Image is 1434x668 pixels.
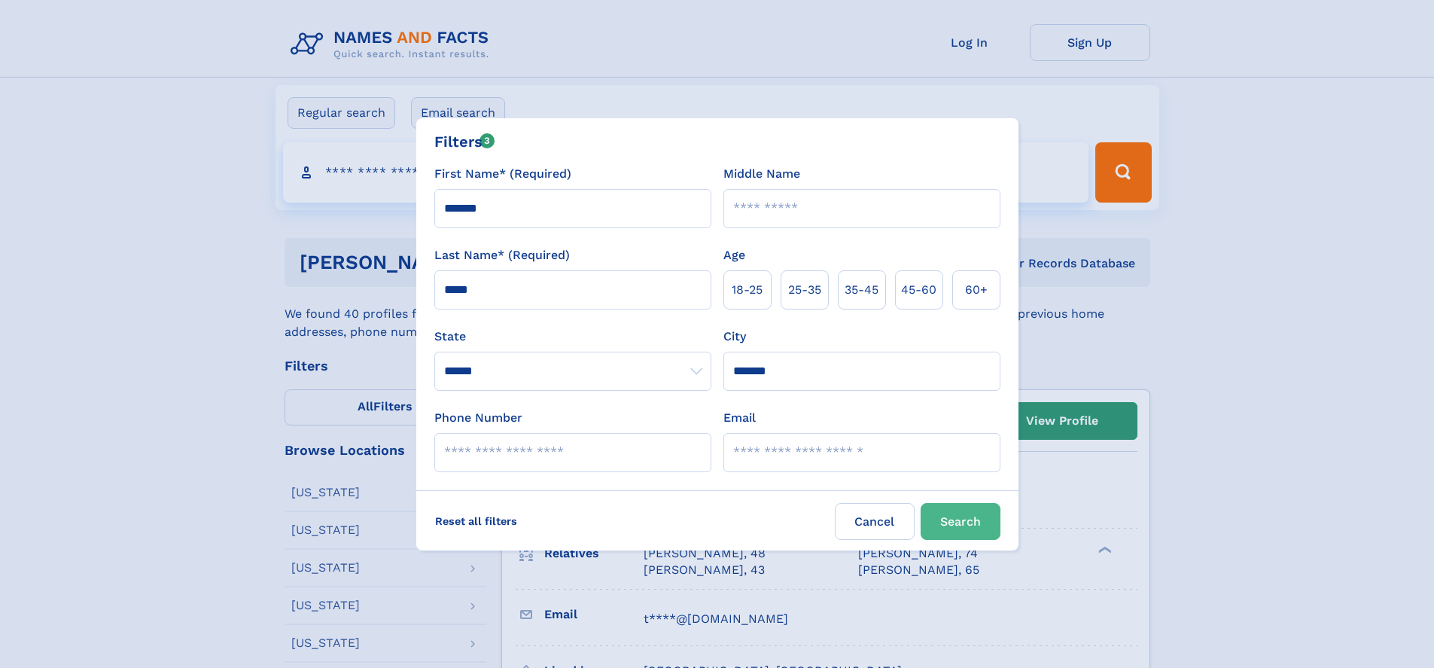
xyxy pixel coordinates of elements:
label: Email [723,409,756,427]
label: Reset all filters [425,503,527,539]
label: Phone Number [434,409,522,427]
span: 35‑45 [845,281,878,299]
span: 25‑35 [788,281,821,299]
label: Cancel [835,503,915,540]
span: 60+ [965,281,988,299]
label: Last Name* (Required) [434,246,570,264]
label: Age [723,246,745,264]
button: Search [921,503,1000,540]
label: First Name* (Required) [434,165,571,183]
label: State [434,328,711,346]
span: 18‑25 [732,281,763,299]
label: Middle Name [723,165,800,183]
span: 45‑60 [901,281,936,299]
label: City [723,328,746,346]
div: Filters [434,130,495,153]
